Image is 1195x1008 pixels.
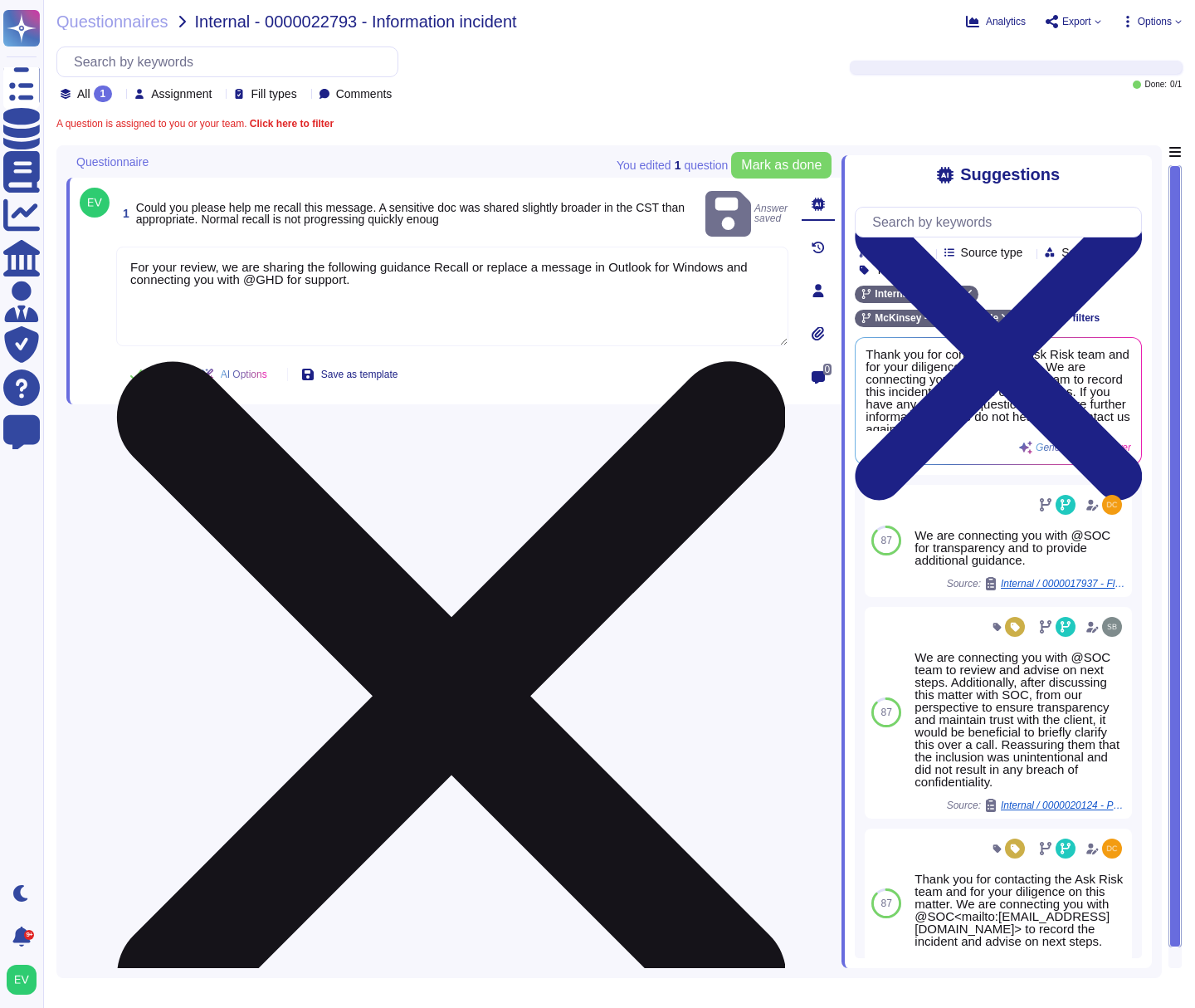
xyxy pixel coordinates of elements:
[675,159,681,171] b: 1
[947,577,1125,590] span: Source:
[915,529,1125,566] div: We are connecting you with @SOC for transparency and to provide additional guidance.
[986,17,1026,27] span: Analytics
[881,707,892,717] span: 87
[947,799,1125,812] span: Source:
[77,88,90,100] span: All
[56,13,168,30] span: Questionnaires
[915,651,1125,788] div: We are connecting you with @SOC team to review and advise on next steps. Additionally, after disc...
[1102,617,1122,637] img: user
[1144,81,1167,89] span: Done:
[1138,17,1172,27] span: Options
[136,201,685,226] span: Could you please help me recall this message. A sensitive doc was shared slightly broader in the ...
[1170,81,1182,89] span: 0 / 1
[1062,17,1091,27] span: Export
[705,188,788,240] span: Answer saved
[24,930,34,940] div: 9+
[3,962,48,998] button: user
[915,873,1125,947] div: Thank you for contacting the Ask Risk team and for your diligence on this matter. We are connecti...
[336,88,393,100] span: Comments
[617,159,728,171] span: You edited question
[195,13,517,30] span: Internal - 0000022793 - Information incident
[76,156,149,168] span: Questionnaire
[881,898,892,908] span: 87
[966,15,1026,28] button: Analytics
[246,118,334,130] b: Click here to filter
[7,965,37,995] img: user
[251,88,296,100] span: Fill types
[881,536,892,546] span: 87
[1001,579,1125,589] span: Internal / 0000017937 - Flagging a probable glitch email received with some personal information
[1102,495,1122,515] img: user
[947,958,1125,971] span: Source:
[1001,800,1125,810] span: Internal / 0000020124 - POTENTIAL RECALL EMAIL
[66,47,398,76] input: Search by keywords
[80,188,110,218] img: user
[56,119,334,129] span: A question is assigned to you or your team.
[823,364,832,375] span: 0
[151,88,212,100] span: Assignment
[741,159,822,172] span: Mark as done
[116,247,788,346] textarea: To enrich screen reader interactions, please activate Accessibility in Grammarly extension settings
[94,86,113,102] div: 1
[731,152,832,179] button: Mark as done
[1102,839,1122,859] img: user
[116,208,129,219] span: 1
[864,208,1141,237] input: Search by keywords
